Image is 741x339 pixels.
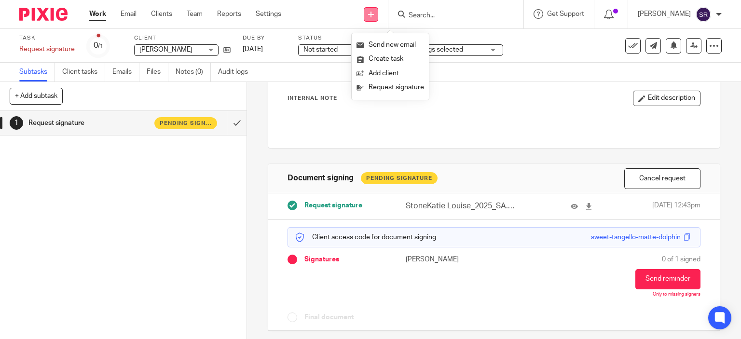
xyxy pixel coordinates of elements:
[139,46,192,53] span: [PERSON_NAME]
[256,9,281,19] a: Settings
[98,43,103,49] small: /1
[19,8,68,21] img: Pixie
[406,255,494,264] p: [PERSON_NAME]
[591,232,681,242] div: sweet-tangello-matte-dolphin
[19,34,75,42] label: Task
[624,168,700,189] button: Cancel request
[10,116,23,130] div: 1
[357,81,424,95] a: Request signature
[662,255,700,264] span: 0 of 1 signed
[357,52,424,66] a: Create task
[407,34,503,42] label: Tags
[304,312,354,322] span: Final document
[288,95,337,102] p: Internal Note
[62,63,105,81] a: Client tasks
[635,269,700,289] button: Send reminder
[406,201,518,212] p: StoneKatie Louise_2025_SA.pdf
[412,46,463,53] span: No tags selected
[304,255,339,264] span: Signatures
[176,63,211,81] a: Notes (0)
[696,7,711,22] img: svg%3E
[19,44,75,54] div: Request signature
[147,63,168,81] a: Files
[218,63,255,81] a: Audit logs
[187,9,203,19] a: Team
[19,63,55,81] a: Subtasks
[28,116,154,130] h1: Request signature
[408,12,494,20] input: Search
[638,9,691,19] p: [PERSON_NAME]
[295,232,436,242] p: Client access code for document signing
[303,46,338,53] span: Not started
[298,34,395,42] label: Status
[653,292,700,298] p: Only to missing signers
[134,34,231,42] label: Client
[112,63,139,81] a: Emails
[243,34,286,42] label: Due by
[633,91,700,106] button: Edit description
[652,201,700,212] span: [DATE] 12:43pm
[243,46,263,53] span: [DATE]
[304,201,362,210] span: Request signature
[89,9,106,19] a: Work
[361,172,438,184] div: Pending Signature
[151,9,172,19] a: Clients
[94,40,103,51] div: 0
[217,9,241,19] a: Reports
[288,173,354,183] h1: Document signing
[121,9,137,19] a: Email
[357,67,424,81] a: Add client
[10,88,63,104] button: + Add subtask
[357,38,424,52] a: Send new email
[547,11,584,17] span: Get Support
[160,119,212,127] span: Pending signature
